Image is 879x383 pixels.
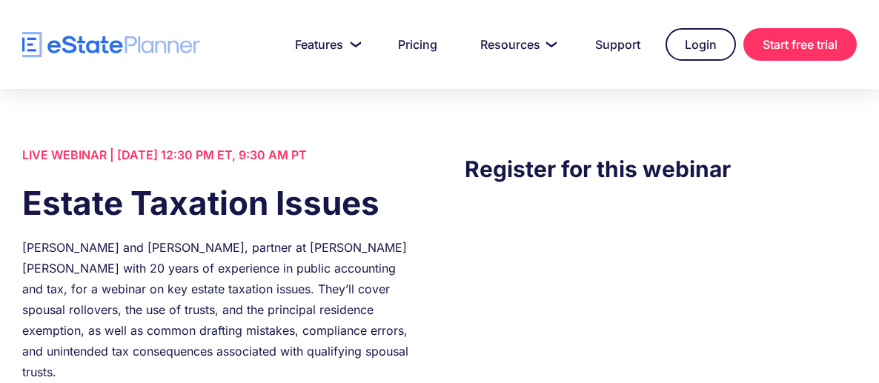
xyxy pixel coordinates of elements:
div: [PERSON_NAME] and [PERSON_NAME], partner at [PERSON_NAME] [PERSON_NAME] with 20 years of experien... [22,237,414,382]
a: Resources [462,30,570,59]
a: Support [577,30,658,59]
a: Pricing [380,30,455,59]
div: LIVE WEBINAR | [DATE] 12:30 PM ET, 9:30 AM PT [22,144,414,165]
a: Login [666,28,736,61]
a: home [22,32,200,58]
h3: Register for this webinar [465,152,857,186]
a: Start free trial [743,28,857,61]
h1: Estate Taxation Issues [22,180,414,226]
a: Features [277,30,373,59]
